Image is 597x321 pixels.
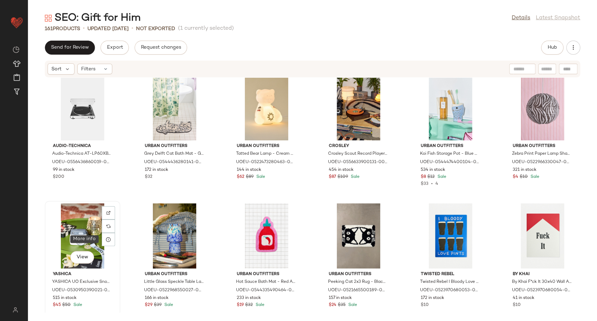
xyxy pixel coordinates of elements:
span: Twisted Rebel I Bloody Love Pints 30x40 Wall Art Print at Urban Outfitters [420,279,479,285]
span: UOEU-0523970680054-000-000 [512,287,571,294]
span: Sale [254,303,264,307]
img: svg%3e [8,307,22,313]
img: 0530950390021_010_a2 [47,203,118,268]
img: 0522968550027_040_a2 [139,203,210,268]
span: Sale [529,175,539,179]
span: Urban Outfitters [145,143,204,149]
span: • [83,25,85,33]
div: SEO: Gift for Him [45,11,141,25]
p: updated [DATE] [87,25,129,33]
span: 144 in stock [237,167,261,173]
span: Sale [436,175,446,179]
button: View [70,251,94,264]
span: $32 [245,302,253,308]
span: Urban Outfitters [329,271,388,278]
span: Export [106,45,123,50]
span: Urban Outfitters [513,143,572,149]
img: svg%3e [106,224,111,228]
span: 172 in stock [145,167,168,173]
span: $10 [520,174,528,180]
span: Request changes [141,45,181,50]
span: $39 [154,302,162,308]
span: 233 in stock [237,295,261,301]
span: Urban Outfitters [237,143,296,149]
span: Urban Outfitters [421,143,480,149]
img: heart_red.DM2ytmEG.svg [10,15,24,29]
span: $33 [421,182,428,186]
span: Koi Fish Storage Pot - Blue ALL at Urban Outfitters [420,151,479,157]
span: $10 [421,302,429,308]
span: (1 currently selected) [178,25,234,33]
span: Tatted Bear Lamp - Cream ALL at Urban Outfitters [236,151,296,157]
span: UOEU-0523970680053-000-000 [420,287,479,294]
span: 41 in stock [513,295,534,301]
span: • [428,182,435,186]
span: UOEU-0530950390021-000-010 [52,287,112,294]
span: Urban Outfitters [237,271,296,278]
span: $45 [53,302,61,308]
span: UOEU-0521665500189-000-018 [328,287,388,294]
span: UOEU-0556436860019-000-018 [52,159,112,166]
span: $200 [53,174,64,180]
span: Zebra Print Paper Lamp Shade - Black/White ALL at Urban Outfitters [512,151,571,157]
span: Twisted Rebel [421,271,480,278]
span: Audio-Technica AT-LP60XBT Belt-Drive Turntable - Black/White ALL at Urban Outfitters [52,151,112,157]
span: 534 in stock [421,167,445,173]
span: Little Glass Speckle Table Lamp - Blue ALL at Urban Outfitters [144,279,204,285]
span: $109 [337,174,348,180]
span: UOEU-0544335490464-000-060 [236,287,296,294]
p: Not Exported [136,25,175,33]
span: By Khai F*ck It 30x40 Wall Art Print at Urban Outfitters [512,279,571,285]
span: • [132,25,133,33]
button: Send for Review [45,41,95,55]
span: Send for Review [51,45,89,50]
span: $32 [145,174,152,180]
span: 515 in stock [53,295,77,301]
span: Filters [81,65,95,73]
span: Sale [255,175,265,179]
span: $10 [513,302,521,308]
span: $50 [62,302,71,308]
span: 321 in stock [513,167,536,173]
span: 172 in stock [421,295,444,301]
span: Yashica [53,271,112,278]
span: UOEU-0556633900131-000-020 [328,159,388,166]
img: svg%3e [13,46,20,53]
img: svg%3e [45,15,52,22]
span: $87 [329,174,336,180]
span: Hot Sauce Bath Mat - Red ALL at Urban Outfitters [236,279,296,285]
span: UOEU-0522968550027-000-040 [144,287,204,294]
span: 166 in stock [145,295,169,301]
span: $62 [237,174,244,180]
span: Urban Outfitters [145,271,204,278]
span: UOEU-0522473280463-000-012 [236,159,296,166]
span: $89 [246,174,254,180]
img: 0523970680053_000_a2 [415,203,486,268]
img: 0523970680054_000_a2 [507,203,578,268]
span: $8 [421,174,426,180]
button: Export [100,41,129,55]
span: $24 [329,302,336,308]
span: Peeking Cat 2x3 Rug - Black/White at Urban Outfitters [328,279,388,285]
span: Sale [163,303,173,307]
span: Sale [349,175,360,179]
span: View [76,254,88,260]
span: UOEU-0544436280141-000-004 [144,159,204,166]
img: svg%3e [106,211,111,215]
span: Sale [72,303,82,307]
span: Crosley Scout Record Player - [PERSON_NAME] ALL at Urban Outfitters [328,151,388,157]
span: Crosley [329,143,388,149]
span: By Khai [513,271,572,278]
a: Details [512,14,530,22]
span: 161 [45,26,53,32]
span: $4 [513,174,518,180]
span: $12 [427,174,435,180]
span: Audio-Technica [53,143,112,149]
span: 157 in stock [329,295,352,301]
span: 99 in stock [53,167,74,173]
button: Request changes [135,41,187,55]
button: Hub [541,41,563,55]
span: Hub [547,45,557,50]
span: 4 [435,182,438,186]
span: UOEU-0522966330047-000-018 [512,159,571,166]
